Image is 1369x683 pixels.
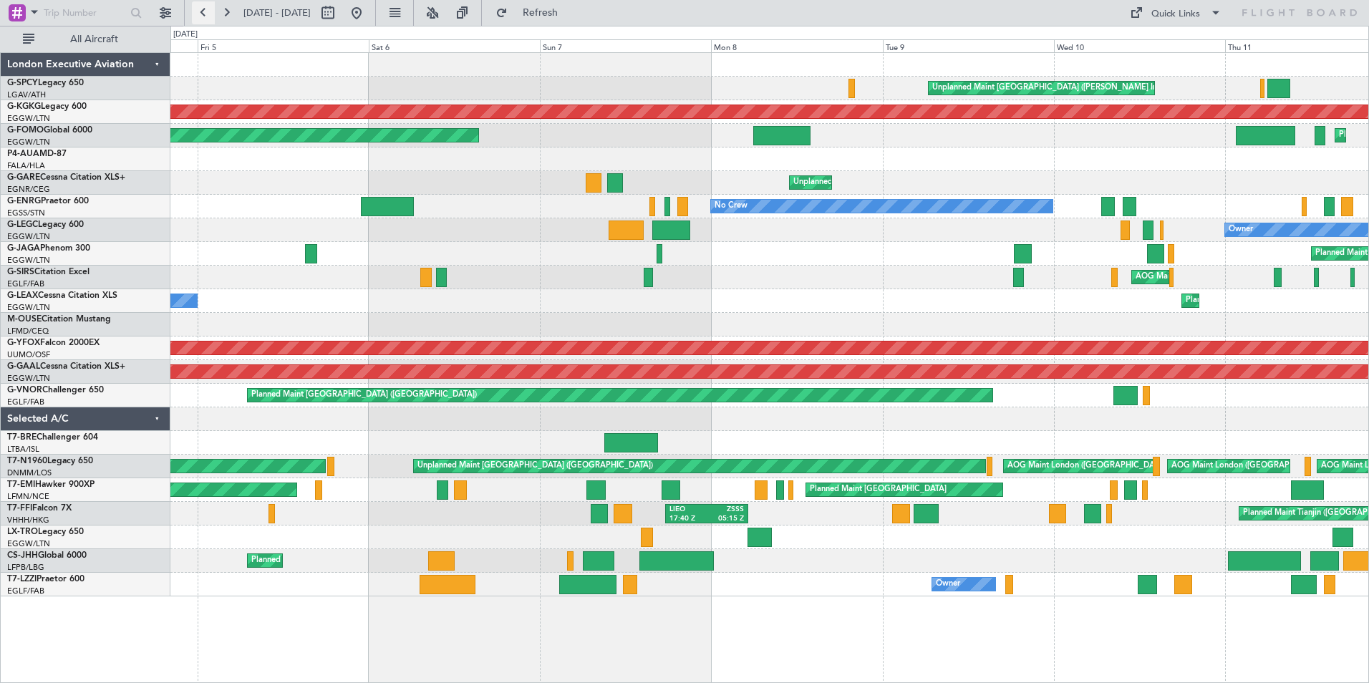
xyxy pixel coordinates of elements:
[7,79,38,87] span: G-SPCY
[7,244,90,253] a: G-JAGAPhenom 300
[7,528,84,536] a: LX-TROLegacy 650
[7,126,44,135] span: G-FOMO
[1136,266,1244,288] div: AOG Maint [PERSON_NAME]
[7,102,41,111] span: G-KGKG
[489,1,575,24] button: Refresh
[7,79,84,87] a: G-SPCYLegacy 650
[7,562,44,573] a: LFPB/LBG
[251,550,477,571] div: Planned Maint [GEOGRAPHIC_DATA] ([GEOGRAPHIC_DATA])
[883,39,1054,52] div: Tue 9
[540,39,711,52] div: Sun 7
[7,150,67,158] a: P4-AUAMD-87
[7,102,87,111] a: G-KGKGLegacy 600
[7,89,46,100] a: LGAV/ATH
[715,195,748,217] div: No Crew
[7,575,37,583] span: T7-LZZI
[932,77,1164,99] div: Unplanned Maint [GEOGRAPHIC_DATA] ([PERSON_NAME] Intl)
[7,480,95,489] a: T7-EMIHawker 900XP
[707,514,744,524] div: 05:15 Z
[7,491,49,502] a: LFMN/NCE
[7,197,41,205] span: G-ENRG
[793,172,886,193] div: Unplanned Maint Chester
[511,8,571,18] span: Refresh
[1007,455,1168,477] div: AOG Maint London ([GEOGRAPHIC_DATA])
[7,278,44,289] a: EGLF/FAB
[7,528,38,536] span: LX-TRO
[7,362,125,371] a: G-GAALCessna Citation XLS+
[7,244,40,253] span: G-JAGA
[7,444,39,455] a: LTBA/ISL
[1123,1,1229,24] button: Quick Links
[7,197,89,205] a: G-ENRGPraetor 600
[16,28,155,51] button: All Aircraft
[7,160,45,171] a: FALA/HLA
[1229,219,1253,241] div: Owner
[7,231,50,242] a: EGGW/LTN
[7,504,72,513] a: T7-FFIFalcon 7X
[1054,39,1225,52] div: Wed 10
[7,457,47,465] span: T7-N1960
[7,291,117,300] a: G-LEAXCessna Citation XLS
[810,479,947,500] div: Planned Maint [GEOGRAPHIC_DATA]
[7,268,34,276] span: G-SIRS
[7,137,50,147] a: EGGW/LTN
[7,208,45,218] a: EGSS/STN
[7,113,50,124] a: EGGW/LTN
[198,39,369,52] div: Fri 5
[173,29,198,41] div: [DATE]
[1171,455,1332,477] div: AOG Maint London ([GEOGRAPHIC_DATA])
[7,221,84,229] a: G-LEGCLegacy 600
[7,255,50,266] a: EGGW/LTN
[251,384,477,406] div: Planned Maint [GEOGRAPHIC_DATA] ([GEOGRAPHIC_DATA])
[7,362,40,371] span: G-GAAL
[7,468,52,478] a: DNMM/LOS
[369,39,540,52] div: Sat 6
[7,126,92,135] a: G-FOMOGlobal 6000
[44,2,126,24] input: Trip Number
[7,173,40,182] span: G-GARE
[7,315,111,324] a: M-OUSECitation Mustang
[707,505,744,515] div: ZSSS
[7,433,37,442] span: T7-BRE
[7,150,39,158] span: P4-AUA
[7,397,44,407] a: EGLF/FAB
[7,339,40,347] span: G-YFOX
[7,315,42,324] span: M-OUSE
[7,291,38,300] span: G-LEAX
[7,302,50,313] a: EGGW/LTN
[7,373,50,384] a: EGGW/LTN
[7,433,98,442] a: T7-BREChallenger 604
[7,538,50,549] a: EGGW/LTN
[7,349,50,360] a: UUMO/OSF
[37,34,151,44] span: All Aircraft
[669,505,707,515] div: LIEO
[7,386,104,394] a: G-VNORChallenger 650
[711,39,882,52] div: Mon 8
[669,514,707,524] div: 17:40 Z
[7,504,32,513] span: T7-FFI
[243,6,311,19] span: [DATE] - [DATE]
[7,551,87,560] a: CS-JHHGlobal 6000
[7,457,93,465] a: T7-N1960Legacy 650
[7,575,84,583] a: T7-LZZIPraetor 600
[7,173,125,182] a: G-GARECessna Citation XLS+
[7,515,49,525] a: VHHH/HKG
[7,221,38,229] span: G-LEGC
[7,339,100,347] a: G-YFOXFalcon 2000EX
[7,551,38,560] span: CS-JHH
[417,455,653,477] div: Unplanned Maint [GEOGRAPHIC_DATA] ([GEOGRAPHIC_DATA])
[936,573,960,595] div: Owner
[7,326,49,336] a: LFMD/CEQ
[7,480,35,489] span: T7-EMI
[7,268,90,276] a: G-SIRSCitation Excel
[7,184,50,195] a: EGNR/CEG
[1151,7,1200,21] div: Quick Links
[7,386,42,394] span: G-VNOR
[7,586,44,596] a: EGLF/FAB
